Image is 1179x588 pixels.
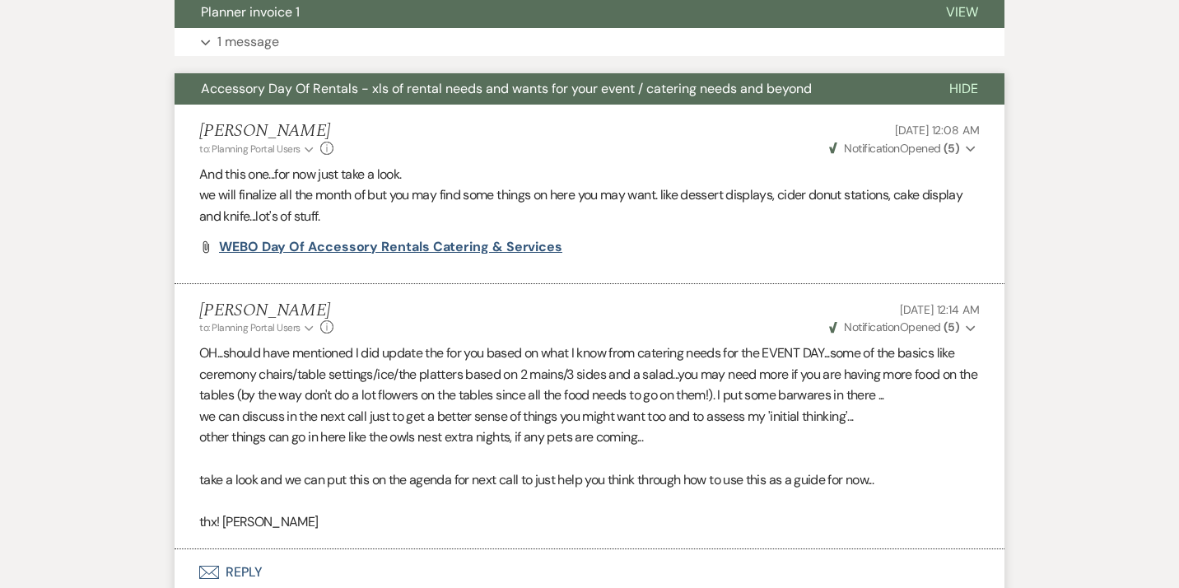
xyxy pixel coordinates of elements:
span: [DATE] 12:14 AM [900,302,980,317]
p: 1 message [217,31,279,53]
strong: ( 5 ) [944,320,959,334]
span: Notification [844,141,899,156]
button: Hide [923,73,1004,105]
p: take a look and we can put this on the agenda for next call to just help you think through how to... [199,469,980,491]
button: to: Planning Portal Users [199,142,316,156]
p: And this one...for now just take a look. [199,164,980,185]
span: Hide [949,80,978,97]
h5: [PERSON_NAME] [199,121,333,142]
span: to: Planning Portal Users [199,321,301,334]
a: WEBO Day of Accessory Rentals Catering & Services [219,240,562,254]
p: thx! [PERSON_NAME] [199,511,980,533]
span: Notification [844,320,899,334]
span: Opened [829,320,959,334]
button: to: Planning Portal Users [199,320,316,335]
button: 1 message [175,28,1004,56]
strong: ( 5 ) [944,141,959,156]
p: other things can go in here like the owls nest extra nights, if any pets are coming... [199,427,980,448]
p: OH...should have mentioned I did update the for you based on what I know from catering needs for ... [199,343,980,406]
p: we will finalize all the month of but you may find some things on here you may want. like dessert... [199,184,980,226]
h5: [PERSON_NAME] [199,301,333,321]
button: NotificationOpened (5) [827,319,980,336]
button: NotificationOpened (5) [827,140,980,157]
button: Accessory Day Of Rentals - xls of rental needs and wants for your event / catering needs and beyond [175,73,923,105]
span: WEBO Day of Accessory Rentals Catering & Services [219,238,562,255]
span: [DATE] 12:08 AM [895,123,980,138]
span: Accessory Day Of Rentals - xls of rental needs and wants for your event / catering needs and beyond [201,80,812,97]
span: Planner invoice 1 [201,3,300,21]
span: Opened [829,141,959,156]
span: to: Planning Portal Users [199,142,301,156]
p: we can discuss in the next call just to get a better sense of things you might want too and to as... [199,406,980,427]
span: View [946,3,978,21]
